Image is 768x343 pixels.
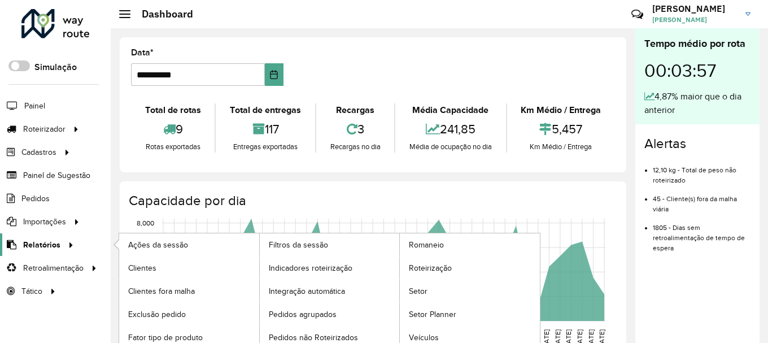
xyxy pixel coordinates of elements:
[409,239,444,251] span: Romaneio
[134,103,212,117] div: Total de rotas
[260,233,400,256] a: Filtros da sessão
[128,309,186,320] span: Exclusão pedido
[319,141,391,153] div: Recargas no dia
[23,216,66,228] span: Importações
[644,136,750,152] h4: Alertas
[134,117,212,141] div: 9
[269,239,328,251] span: Filtros da sessão
[644,51,750,90] div: 00:03:57
[398,117,503,141] div: 241,85
[398,141,503,153] div: Média de ocupação no dia
[130,8,193,20] h2: Dashboard
[260,280,400,302] a: Integração automática
[24,100,45,112] span: Painel
[21,146,56,158] span: Cadastros
[128,239,188,251] span: Ações da sessão
[625,2,649,27] a: Contato Rápido
[409,262,452,274] span: Roteirização
[119,233,259,256] a: Ações da sessão
[409,309,456,320] span: Setor Planner
[398,103,503,117] div: Média Capacidade
[119,303,259,325] a: Exclusão pedido
[23,170,90,181] span: Painel de Sugestão
[21,285,42,297] span: Tático
[23,262,84,274] span: Retroalimentação
[400,303,540,325] a: Setor Planner
[23,239,60,251] span: Relatórios
[319,117,391,141] div: 3
[21,193,50,205] span: Pedidos
[119,257,259,279] a: Clientes
[119,280,259,302] a: Clientes fora malha
[23,123,66,135] span: Roteirizador
[653,214,750,253] li: 1805 - Dias sem retroalimentação de tempo de espera
[269,285,345,297] span: Integração automática
[409,285,427,297] span: Setor
[134,141,212,153] div: Rotas exportadas
[644,90,750,117] div: 4,87% maior que o dia anterior
[265,63,283,86] button: Choose Date
[652,3,737,14] h3: [PERSON_NAME]
[319,103,391,117] div: Recargas
[400,233,540,256] a: Romaneio
[269,309,337,320] span: Pedidos agrupados
[510,103,612,117] div: Km Médio / Entrega
[269,262,352,274] span: Indicadores roteirização
[129,193,615,209] h4: Capacidade por dia
[652,15,737,25] span: [PERSON_NAME]
[131,46,154,59] label: Data
[400,257,540,279] a: Roteirização
[128,262,156,274] span: Clientes
[219,103,312,117] div: Total de entregas
[510,141,612,153] div: Km Médio / Entrega
[400,280,540,302] a: Setor
[219,141,312,153] div: Entregas exportadas
[260,257,400,279] a: Indicadores roteirização
[510,117,612,141] div: 5,457
[34,60,77,74] label: Simulação
[260,303,400,325] a: Pedidos agrupados
[128,285,195,297] span: Clientes fora malha
[219,117,312,141] div: 117
[653,185,750,214] li: 45 - Cliente(s) fora da malha viária
[137,219,154,227] text: 8,000
[653,157,750,185] li: 12,10 kg - Total de peso não roteirizado
[644,36,750,51] div: Tempo médio por rota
